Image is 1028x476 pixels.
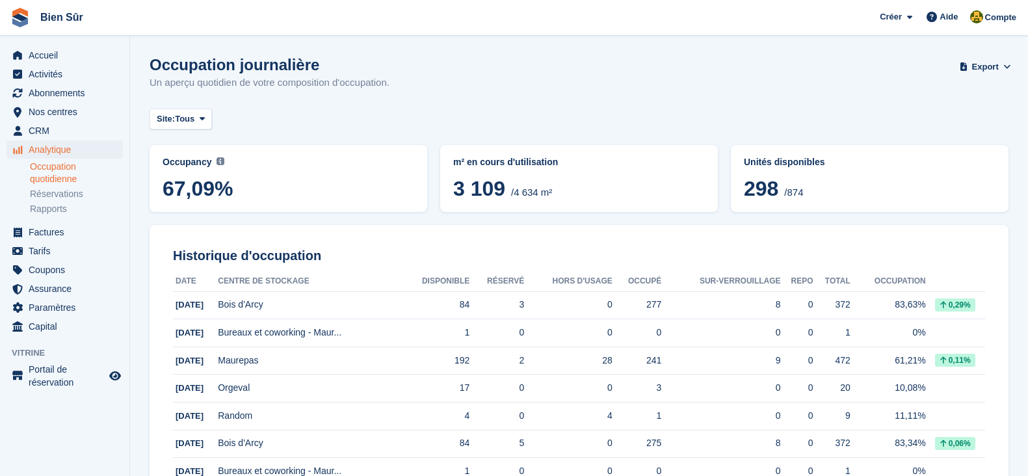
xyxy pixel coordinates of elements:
span: Compte [985,11,1016,24]
span: CRM [29,122,107,140]
span: Activités [29,65,107,83]
th: Occupation [850,271,926,292]
span: Vitrine [12,347,129,360]
span: 3 109 [453,177,505,200]
span: Nos centres [29,103,107,121]
div: 0 [781,436,813,450]
a: menu [7,103,123,121]
a: menu [7,140,123,159]
abbr: Current percentage of m² occupied [163,155,414,169]
div: 0 [781,381,813,395]
div: 0 [781,298,813,311]
td: 4 [399,403,469,430]
td: Bureaux et coworking - Maur... [218,319,399,347]
span: 67,09% [163,177,414,200]
span: [DATE] [176,328,204,337]
span: Portail de réservation [29,363,107,389]
td: 84 [399,291,469,319]
span: /4 634 m² [511,187,552,198]
th: Centre de stockage [218,271,399,292]
a: Boutique d'aperçu [107,368,123,384]
div: 9 [661,354,780,367]
td: 4 [524,403,613,430]
div: 0 [781,326,813,339]
a: menu [7,317,123,336]
span: [DATE] [176,411,204,421]
div: 8 [661,436,780,450]
h2: Historique d'occupation [173,248,985,263]
td: Bois d'Arcy [218,430,399,458]
div: 3 [613,381,661,395]
td: 3 [469,291,524,319]
abbr: Pourcentage actuel d'unités occupées ou Sur-verrouillage [744,155,995,169]
a: menu [7,46,123,64]
td: 372 [813,291,850,319]
a: menu [7,298,123,317]
td: 84 [399,430,469,458]
div: 0 [613,326,661,339]
div: 0 [781,409,813,423]
a: menu [7,280,123,298]
td: 1 [399,319,469,347]
a: Occupation quotidienne [30,161,123,185]
div: 0 [781,354,813,367]
span: Capital [29,317,107,336]
div: 0 [661,409,780,423]
div: 0 [661,326,780,339]
span: /874 [784,187,803,198]
a: menu [7,242,123,260]
button: Export [962,56,1008,77]
a: Bien Sûr [35,7,88,28]
div: 241 [613,354,661,367]
a: menu [7,65,123,83]
span: Factures [29,223,107,241]
img: icon-info-grey-7440780725fd019a000dd9b08b2336e03edf1995a4989e88bcd33f0948082b44.svg [217,157,224,165]
span: 298 [744,177,778,200]
td: 83,63% [850,291,926,319]
td: 20 [813,375,850,403]
td: 0 [524,291,613,319]
span: [DATE] [176,466,204,476]
span: Tous [175,112,194,126]
abbr: Répartition actuelle des %{unit} occupés [453,155,705,169]
span: Occupancy [163,157,211,167]
span: Analytique [29,140,107,159]
td: 9 [813,403,850,430]
button: Site: Tous [150,109,212,130]
td: 0 [524,375,613,403]
th: Occupé [613,271,661,292]
th: Disponible [399,271,469,292]
th: Date [173,271,218,292]
a: Rapports [30,203,123,215]
span: m² en cours d'utilisation [453,157,558,167]
a: menu [7,363,123,389]
td: 83,34% [850,430,926,458]
span: Site: [157,112,175,126]
span: Créer [880,10,902,23]
td: 0 [469,319,524,347]
td: 0 [469,375,524,403]
td: 0 [524,319,613,347]
div: 0,11% [935,354,975,367]
th: Réservé [469,271,524,292]
div: 275 [613,436,661,450]
span: Paramètres [29,298,107,317]
div: 0,29% [935,298,975,311]
td: 2 [469,347,524,375]
a: Réservations [30,188,123,200]
th: Sur-verrouillage [661,271,780,292]
div: 0,06% [935,437,975,450]
td: 28 [524,347,613,375]
div: 0 [661,381,780,395]
div: 1 [613,409,661,423]
span: Unités disponibles [744,157,824,167]
img: stora-icon-8386f47178a22dfd0bd8f6a31ec36ba5ce8667c1dd55bd0f319d3a0aa187defe.svg [10,8,30,27]
span: [DATE] [176,300,204,310]
span: Coupons [29,261,107,279]
th: Repo [781,271,813,292]
td: 1 [813,319,850,347]
td: 0% [850,319,926,347]
a: menu [7,122,123,140]
td: Random [218,403,399,430]
td: 17 [399,375,469,403]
